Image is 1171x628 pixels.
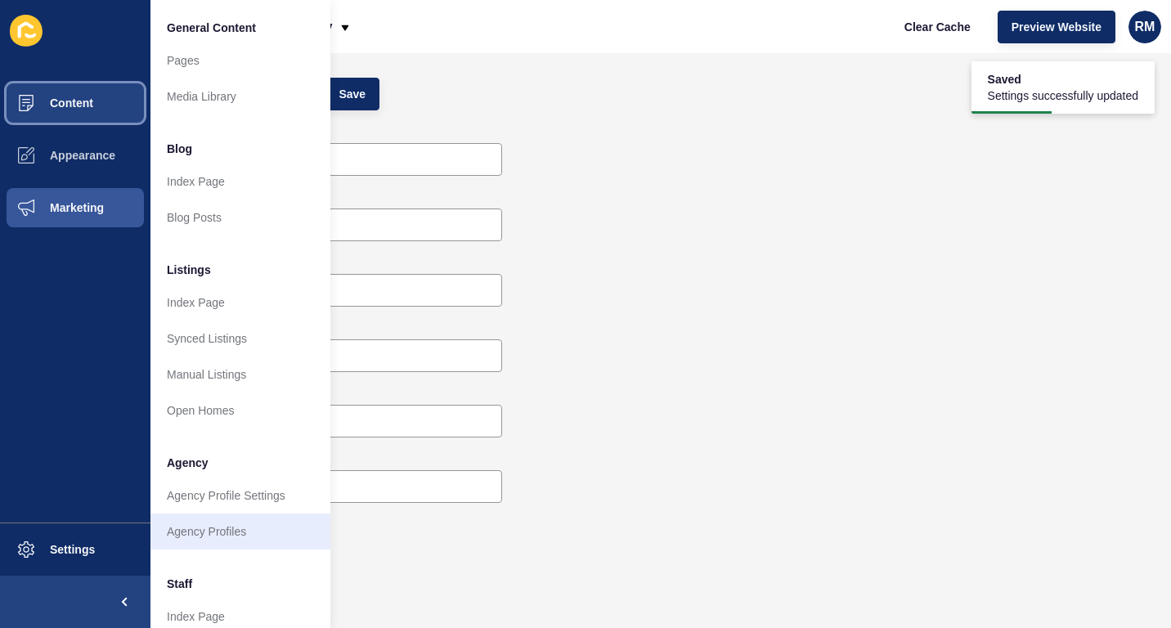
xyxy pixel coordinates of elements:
[904,19,971,35] span: Clear Cache
[150,43,330,78] a: Pages
[167,262,211,278] span: Listings
[150,321,330,357] a: Synced Listings
[150,200,330,235] a: Blog Posts
[1135,19,1155,35] span: RM
[150,478,330,514] a: Agency Profile Settings
[150,357,330,392] a: Manual Listings
[167,576,192,592] span: Staff
[150,78,330,114] a: Media Library
[339,86,366,102] span: Save
[150,514,330,549] a: Agency Profiles
[150,392,330,428] a: Open Homes
[150,164,330,200] a: Index Page
[167,455,209,471] span: Agency
[167,141,192,157] span: Blog
[167,20,256,36] span: General Content
[1012,19,1101,35] span: Preview Website
[325,78,379,110] button: Save
[998,11,1115,43] button: Preview Website
[150,285,330,321] a: Index Page
[988,71,1138,87] span: Saved
[891,11,985,43] button: Clear Cache
[988,87,1138,104] span: Settings successfully updated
